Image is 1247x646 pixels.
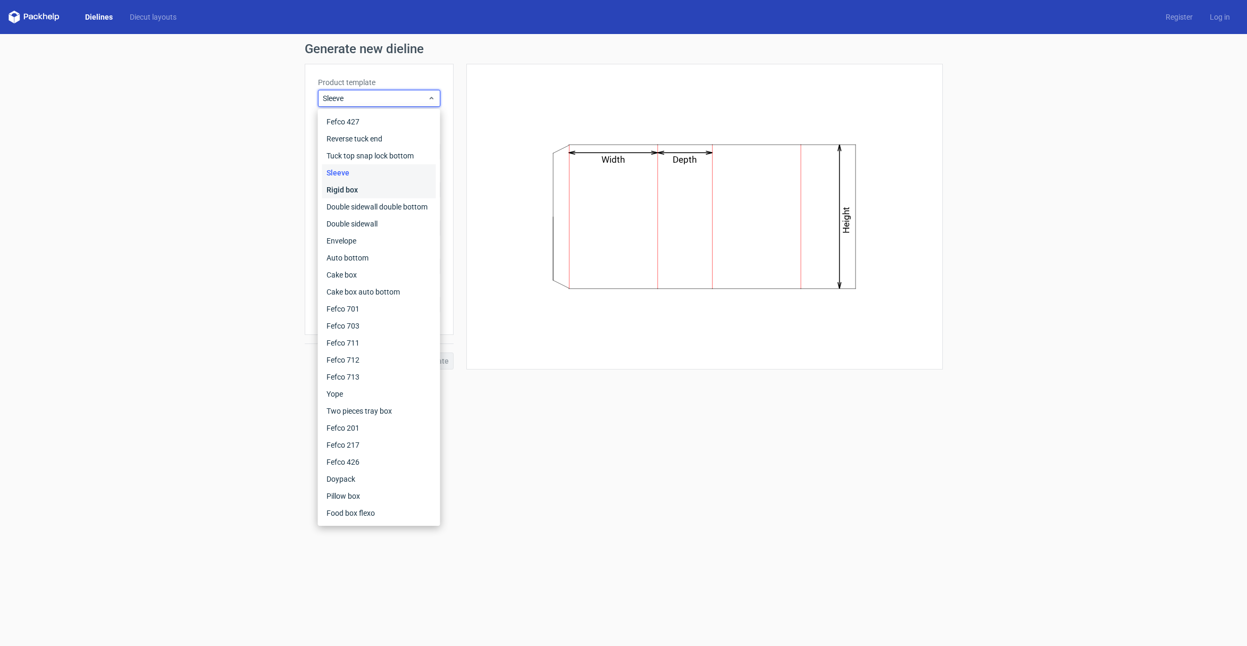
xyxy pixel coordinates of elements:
[322,317,436,334] div: Fefco 703
[841,207,851,233] text: Height
[322,130,436,147] div: Reverse tuck end
[322,505,436,522] div: Food box flexo
[77,12,121,22] a: Dielines
[323,93,428,104] span: Sleeve
[318,77,440,88] label: Product template
[322,249,436,266] div: Auto bottom
[322,266,436,283] div: Cake box
[322,198,436,215] div: Double sidewall double bottom
[322,454,436,471] div: Fefco 426
[322,215,436,232] div: Double sidewall
[322,334,436,351] div: Fefco 711
[322,488,436,505] div: Pillow box
[322,437,436,454] div: Fefco 217
[1157,12,1201,22] a: Register
[322,402,436,420] div: Two pieces tray box
[322,283,436,300] div: Cake box auto bottom
[322,471,436,488] div: Doypack
[121,12,185,22] a: Diecut layouts
[322,164,436,181] div: Sleeve
[322,147,436,164] div: Tuck top snap lock bottom
[322,351,436,368] div: Fefco 712
[322,420,436,437] div: Fefco 201
[322,181,436,198] div: Rigid box
[322,300,436,317] div: Fefco 701
[1201,12,1238,22] a: Log in
[322,368,436,385] div: Fefco 713
[601,154,625,165] text: Width
[322,113,436,130] div: Fefco 427
[322,232,436,249] div: Envelope
[322,385,436,402] div: Yope
[305,43,943,55] h1: Generate new dieline
[673,154,697,165] text: Depth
